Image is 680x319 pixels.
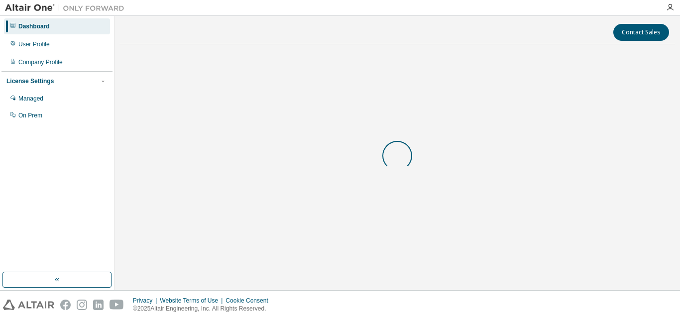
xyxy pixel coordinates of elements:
[18,22,50,30] div: Dashboard
[18,95,43,103] div: Managed
[3,300,54,310] img: altair_logo.svg
[613,24,669,41] button: Contact Sales
[77,300,87,310] img: instagram.svg
[18,58,63,66] div: Company Profile
[110,300,124,310] img: youtube.svg
[18,111,42,119] div: On Prem
[133,305,274,313] p: © 2025 Altair Engineering, Inc. All Rights Reserved.
[133,297,160,305] div: Privacy
[160,297,226,305] div: Website Terms of Use
[5,3,129,13] img: Altair One
[6,77,54,85] div: License Settings
[18,40,50,48] div: User Profile
[60,300,71,310] img: facebook.svg
[226,297,274,305] div: Cookie Consent
[93,300,104,310] img: linkedin.svg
